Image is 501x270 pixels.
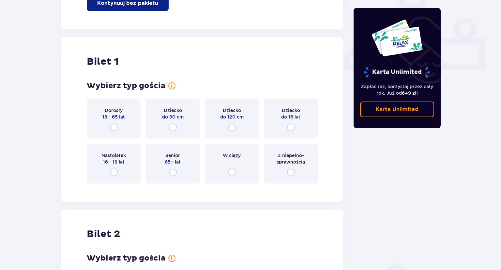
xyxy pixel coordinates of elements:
[87,56,119,68] h2: Bilet 1
[223,152,241,159] span: W ciąży
[282,107,300,114] span: Dziecko
[360,83,434,96] p: Zapłać raz, korzystaj przez cały rok. Już od !
[220,114,244,120] span: do 120 cm
[223,107,241,114] span: Dziecko
[376,106,418,113] p: Karta Unlimited
[103,159,125,165] span: 16 - 18 lat
[165,152,180,159] span: Senior
[281,114,300,120] span: do 16 lat
[102,114,125,120] span: 18 - 65 lat
[87,253,165,263] h3: Wybierz typ gościa
[105,107,123,114] span: Dorosły
[87,228,120,240] h2: Bilet 2
[101,152,126,159] span: Nastolatek
[270,152,312,165] span: Z niepełno­sprawnością
[165,159,181,165] span: 65+ lat
[87,81,165,91] h3: Wybierz typ gościa
[402,90,417,96] span: 649 zł
[371,19,423,57] img: Dwie karty całoroczne do Suntago z napisem 'UNLIMITED RELAX', na białym tle z tropikalnymi liśćmi...
[360,102,434,117] a: Karta Unlimited
[363,67,431,78] p: Karta Unlimited
[162,114,184,120] span: do 90 cm
[164,107,182,114] span: Dziecko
